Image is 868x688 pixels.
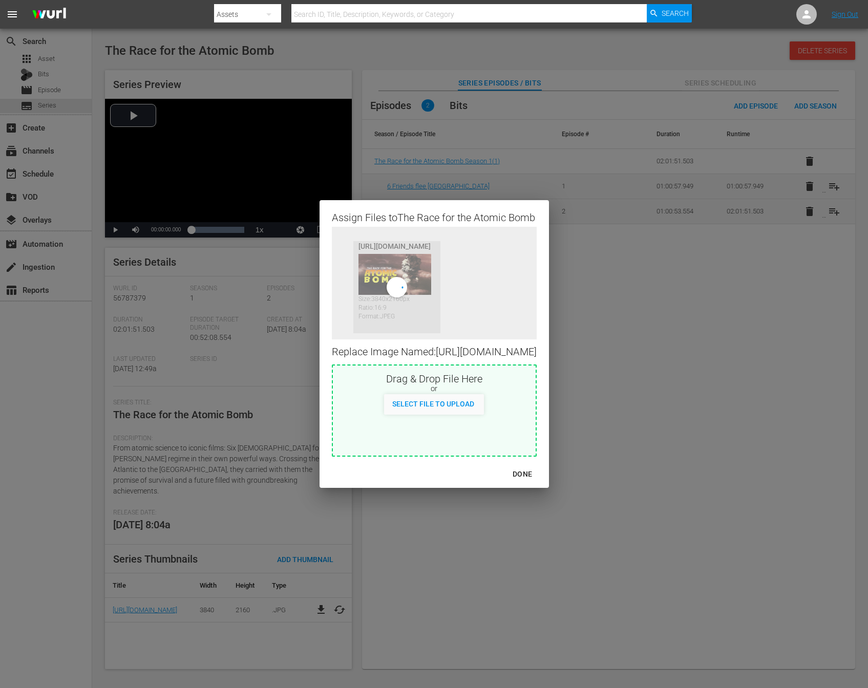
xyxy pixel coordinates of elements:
[504,468,540,481] div: DONE
[384,394,482,413] button: Select File to Upload
[832,10,858,18] a: Sign Out
[332,339,537,364] div: Replace Image Named: [URL][DOMAIN_NAME]
[500,465,544,484] button: DONE
[333,372,536,384] div: Drag & Drop File Here
[25,3,74,27] img: ans4CAIJ8jUAAAAAAAAAAAAAAAAAAAAAAAAgQb4GAAAAAAAAAAAAAAAAAAAAAAAAJMjXAAAAAAAAAAAAAAAAAAAAAAAAgAT5G...
[333,384,536,394] div: or
[332,210,537,223] div: Assign Files to The Race for the Atomic Bomb
[6,8,18,20] span: menu
[662,4,689,23] span: Search
[384,400,482,408] span: Select File to Upload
